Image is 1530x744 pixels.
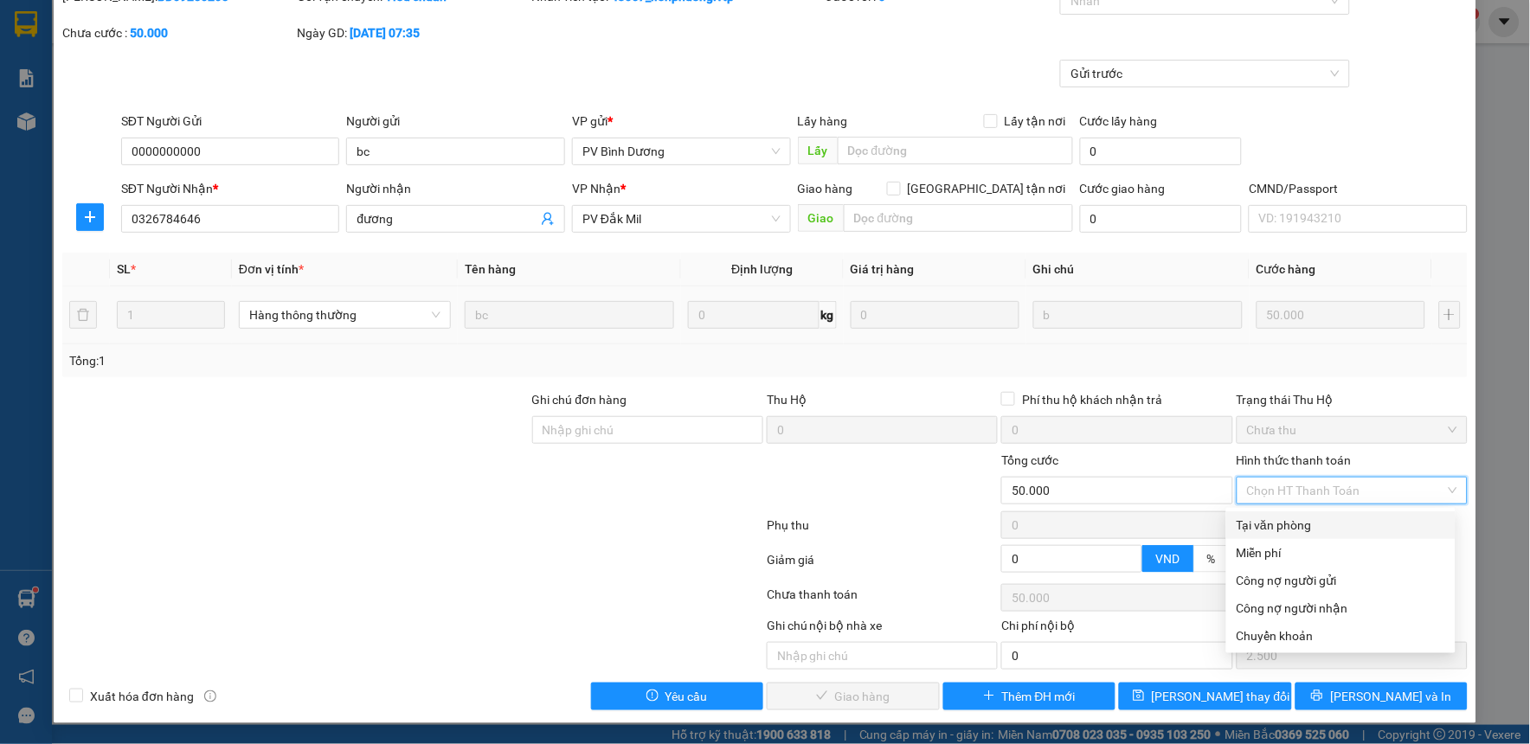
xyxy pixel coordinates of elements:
[582,138,781,164] span: PV Bình Dương
[164,78,244,91] span: 18:42:09 [DATE]
[1237,626,1445,645] div: Chuyển khoản
[69,351,591,370] div: Tổng: 1
[83,687,201,706] span: Xuất hóa đơn hàng
[983,689,995,703] span: plus
[1119,683,1292,710] button: save[PERSON_NAME] thay đổi
[465,301,674,329] input: VD: Bàn, Ghế
[59,121,101,131] span: PV Đắk Mil
[798,114,848,128] span: Lấy hàng
[1226,594,1456,622] div: Cước gửi hàng sẽ được ghi vào công nợ của người nhận
[767,616,998,642] div: Ghi chú nội bộ nhà xe
[1207,552,1216,566] span: %
[1439,301,1461,329] button: plus
[1070,61,1340,87] span: Gửi trước
[121,179,340,198] div: SĐT Người Nhận
[998,112,1073,131] span: Lấy tận nơi
[1247,478,1457,503] span: Chọn HT Thanh Toán
[117,262,131,276] span: SL
[132,120,160,145] span: Nơi nhận:
[1015,390,1169,409] span: Phí thu hộ khách nhận trả
[765,585,1000,615] div: Chưa thanh toán
[591,683,764,710] button: exclamation-circleYêu cầu
[1237,571,1445,590] div: Công nợ người gửi
[1237,543,1445,562] div: Miễn phí
[1311,689,1323,703] span: printer
[1026,253,1250,286] th: Ghi chú
[820,301,837,329] span: kg
[1237,390,1468,409] div: Trạng thái Thu Hộ
[1237,599,1445,618] div: Công nợ người nhận
[1080,114,1158,128] label: Cước lấy hàng
[767,393,807,407] span: Thu Hộ
[765,516,1000,546] div: Phụ thu
[1152,687,1290,706] span: [PERSON_NAME] thay đổi
[943,683,1116,710] button: plusThêm ĐH mới
[532,416,763,444] input: Ghi chú đơn hàng
[1247,417,1457,443] span: Chưa thu
[798,137,838,164] span: Lấy
[1002,687,1076,706] span: Thêm ĐH mới
[1001,453,1058,467] span: Tổng cước
[60,104,201,117] strong: BIÊN NHẬN GỬI HÀNG HOÁ
[1295,683,1469,710] button: printer[PERSON_NAME] và In
[1249,179,1468,198] div: CMND/Passport
[62,23,293,42] div: Chưa cước :
[130,26,168,40] b: 50.000
[731,262,793,276] span: Định lượng
[1226,567,1456,594] div: Cước gửi hàng sẽ được ghi vào công nợ của người gửi
[838,137,1073,164] input: Dọc đường
[1257,262,1316,276] span: Cước hàng
[76,203,104,231] button: plus
[767,683,940,710] button: checkGiao hàng
[1080,138,1243,165] input: Cước lấy hàng
[1330,687,1451,706] span: [PERSON_NAME] và In
[851,301,1019,329] input: 0
[465,262,516,276] span: Tên hàng
[765,550,1000,580] div: Giảm giá
[17,120,35,145] span: Nơi gửi:
[204,690,216,702] span: info-circle
[239,262,304,276] span: Đơn vị tính
[170,65,244,78] span: DM09250438
[346,179,565,198] div: Người nhận
[767,642,998,670] input: Nhập ghi chú
[541,212,555,226] span: user-add
[1033,301,1243,329] input: Ghi Chú
[665,687,708,706] span: Yêu cầu
[1080,182,1166,196] label: Cước giao hàng
[1237,516,1445,535] div: Tại văn phòng
[572,112,791,131] div: VP gửi
[45,28,140,93] strong: CÔNG TY TNHH [GEOGRAPHIC_DATA] 214 QL13 - P.26 - Q.BÌNH THẠNH - TP HCM 1900888606
[851,262,915,276] span: Giá trị hàng
[249,302,440,328] span: Hàng thông thường
[1080,205,1243,233] input: Cước giao hàng
[901,179,1073,198] span: [GEOGRAPHIC_DATA] tận nơi
[646,689,659,703] span: exclamation-circle
[572,182,620,196] span: VP Nhận
[121,112,340,131] div: SĐT Người Gửi
[17,39,40,82] img: logo
[582,206,781,232] span: PV Đắk Mil
[798,204,844,232] span: Giao
[532,393,627,407] label: Ghi chú đơn hàng
[1156,552,1180,566] span: VND
[346,112,565,131] div: Người gửi
[77,210,103,224] span: plus
[1237,453,1352,467] label: Hình thức thanh toán
[350,26,420,40] b: [DATE] 07:35
[798,182,853,196] span: Giao hàng
[844,204,1073,232] input: Dọc đường
[1133,689,1145,703] span: save
[297,23,528,42] div: Ngày GD:
[1257,301,1425,329] input: 0
[1001,616,1232,642] div: Chi phí nội bộ
[69,301,97,329] button: delete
